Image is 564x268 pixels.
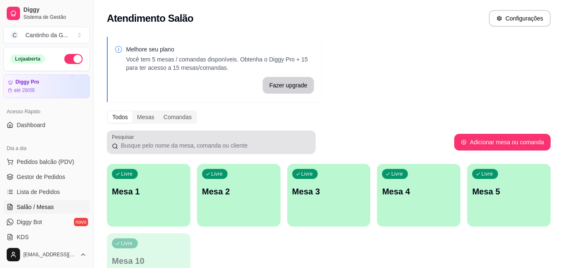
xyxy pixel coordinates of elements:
[17,188,60,196] span: Lista de Pedidos
[159,111,197,123] div: Comandas
[15,79,39,85] article: Diggy Pro
[17,203,54,211] span: Salão / Mesas
[3,245,90,265] button: [EMAIL_ADDRESS][DOMAIN_NAME]
[126,45,314,54] p: Melhore seu plano
[17,218,42,226] span: Diggy Bot
[17,158,74,166] span: Pedidos balcão (PDV)
[14,87,35,94] article: até 28/09
[301,171,313,177] p: Livre
[112,255,185,267] p: Mesa 10
[121,171,133,177] p: Livre
[3,118,90,132] a: Dashboard
[118,141,311,150] input: Pesquisar
[3,27,90,43] button: Select a team
[454,134,551,151] button: Adicionar mesa ou comanda
[64,54,83,64] button: Alterar Status
[112,133,137,140] label: Pesquisar
[121,240,133,247] p: Livre
[197,164,281,227] button: LivreMesa 2
[3,185,90,199] a: Lista de Pedidos
[108,111,132,123] div: Todos
[107,164,190,227] button: LivreMesa 1
[107,12,193,25] h2: Atendimento Salão
[211,171,223,177] p: Livre
[292,186,366,197] p: Mesa 3
[25,31,68,39] div: Cantinho da G ...
[3,170,90,184] a: Gestor de Pedidos
[3,200,90,214] a: Salão / Mesas
[17,173,65,181] span: Gestor de Pedidos
[377,164,460,227] button: LivreMesa 4
[10,54,45,64] div: Loja aberta
[23,6,86,14] span: Diggy
[3,3,90,23] a: DiggySistema de Gestão
[3,105,90,118] div: Acesso Rápido
[467,164,551,227] button: LivreMesa 5
[391,171,403,177] p: Livre
[489,10,551,27] button: Configurações
[3,230,90,244] a: KDS
[3,142,90,155] div: Dia a dia
[481,171,493,177] p: Livre
[17,121,46,129] span: Dashboard
[17,233,29,241] span: KDS
[112,186,185,197] p: Mesa 1
[287,164,371,227] button: LivreMesa 3
[10,31,19,39] span: C
[382,186,455,197] p: Mesa 4
[3,215,90,229] a: Diggy Botnovo
[263,77,314,94] button: Fazer upgrade
[3,74,90,98] a: Diggy Proaté 28/09
[23,14,86,20] span: Sistema de Gestão
[472,186,546,197] p: Mesa 5
[3,155,90,168] button: Pedidos balcão (PDV)
[132,111,159,123] div: Mesas
[202,186,276,197] p: Mesa 2
[126,55,314,72] p: Você tem 5 mesas / comandas disponíveis. Obtenha o Diggy Pro + 15 para ter acesso a 15 mesas/coma...
[23,251,76,258] span: [EMAIL_ADDRESS][DOMAIN_NAME]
